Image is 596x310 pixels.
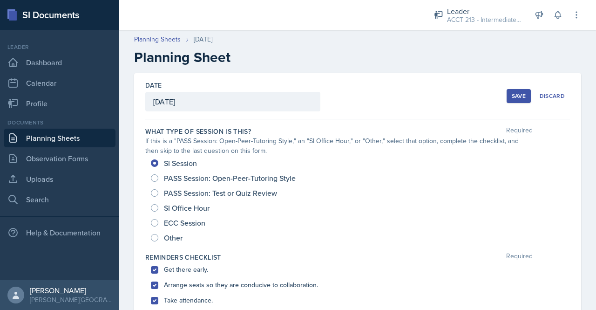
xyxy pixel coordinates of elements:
[4,170,115,188] a: Uploads
[4,118,115,127] div: Documents
[164,233,183,242] span: Other
[540,92,565,100] div: Discard
[194,34,212,44] div: [DATE]
[4,94,115,113] a: Profile
[30,295,112,304] div: [PERSON_NAME][GEOGRAPHIC_DATA]
[145,127,251,136] label: What type of session is this?
[164,218,205,227] span: ECC Session
[134,34,181,44] a: Planning Sheets
[30,286,112,295] div: [PERSON_NAME]
[145,81,162,90] label: Date
[134,49,581,66] h2: Planning Sheet
[145,253,221,262] label: Reminders Checklist
[164,188,277,198] span: PASS Session: Test or Quiz Review
[4,43,115,51] div: Leader
[164,265,208,275] label: Get there early.
[4,190,115,209] a: Search
[512,92,526,100] div: Save
[145,136,533,156] div: If this is a "PASS Session: Open-Peer-Tutoring Style," an "SI Office Hour," or "Other," select th...
[447,6,521,17] div: Leader
[164,280,318,290] label: Arrange seats so they are conducive to collaboration.
[164,203,210,213] span: SI Office Hour
[164,296,213,305] label: Take attendance.
[535,89,570,103] button: Discard
[164,173,296,183] span: PASS Session: Open-Peer-Tutoring Style
[164,158,197,168] span: SI Session
[4,149,115,168] a: Observation Forms
[4,53,115,72] a: Dashboard
[4,74,115,92] a: Calendar
[506,127,533,136] span: Required
[506,253,533,262] span: Required
[507,89,531,103] button: Save
[447,15,521,25] div: ACCT 213 - Intermediate Accounting I / Fall 2025
[4,129,115,147] a: Planning Sheets
[4,223,115,242] div: Help & Documentation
